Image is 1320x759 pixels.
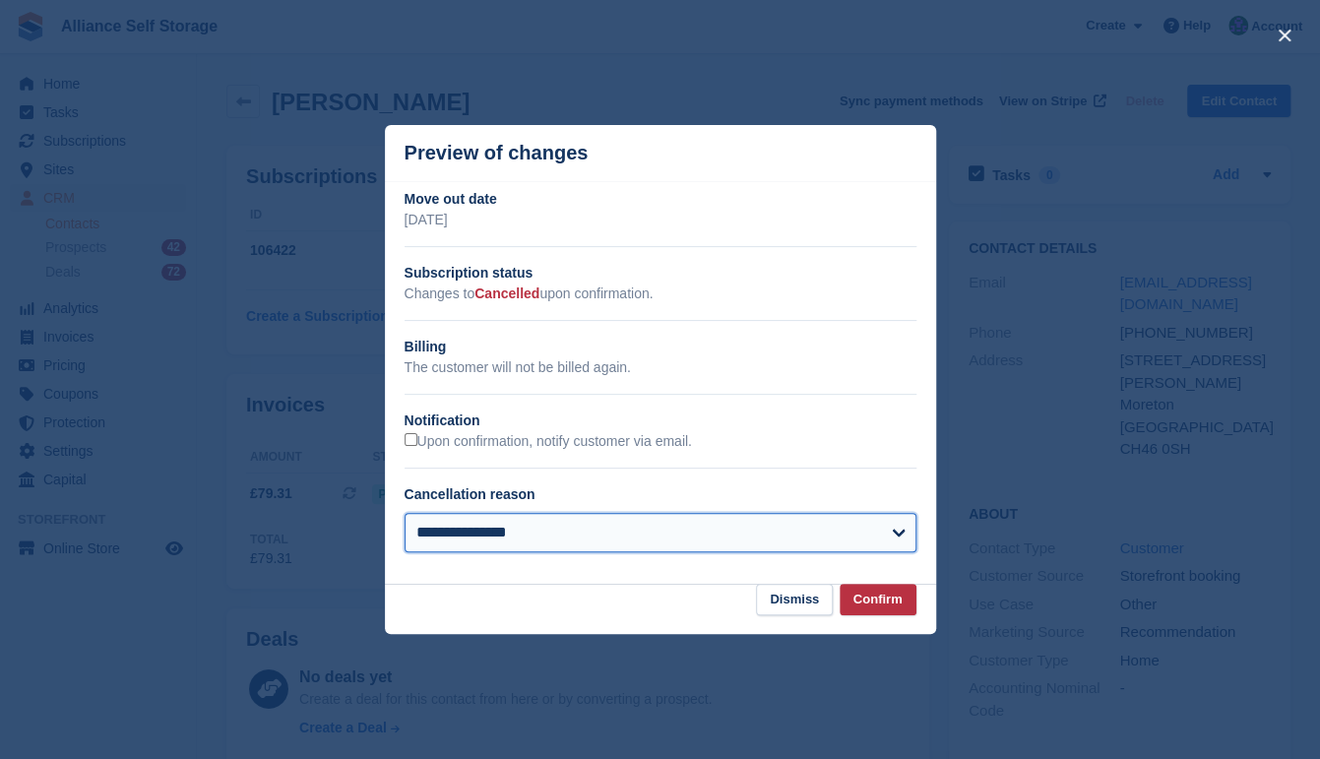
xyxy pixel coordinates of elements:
button: Dismiss [756,584,833,616]
p: The customer will not be billed again. [405,357,916,378]
p: Changes to upon confirmation. [405,284,916,304]
h2: Move out date [405,189,916,210]
button: close [1269,20,1300,51]
p: [DATE] [405,210,916,230]
h2: Billing [405,337,916,357]
input: Upon confirmation, notify customer via email. [405,433,417,446]
label: Upon confirmation, notify customer via email. [405,433,692,451]
button: Confirm [840,584,916,616]
h2: Notification [405,411,916,431]
label: Cancellation reason [405,486,535,502]
h2: Subscription status [405,263,916,284]
span: Cancelled [474,285,539,301]
p: Preview of changes [405,142,589,164]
